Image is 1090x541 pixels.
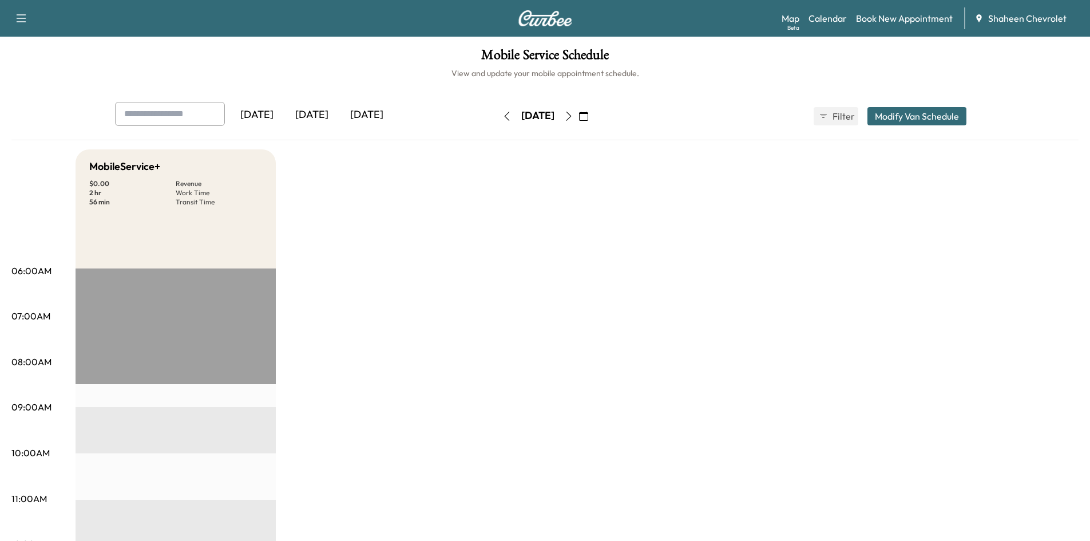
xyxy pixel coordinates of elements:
a: Calendar [808,11,847,25]
p: 07:00AM [11,309,50,323]
p: Work Time [176,188,262,198]
img: Curbee Logo [518,10,573,26]
button: Modify Van Schedule [867,107,966,125]
h5: MobileService+ [89,159,160,175]
div: Beta [787,23,799,32]
p: 10:00AM [11,446,50,460]
p: Revenue [176,179,262,188]
h1: Mobile Service Schedule [11,48,1079,68]
h6: View and update your mobile appointment schedule. [11,68,1079,79]
p: 08:00AM [11,355,51,369]
button: Filter [814,107,858,125]
div: [DATE] [229,102,284,128]
a: Book New Appointment [856,11,953,25]
p: 56 min [89,198,176,207]
p: 11:00AM [11,492,47,506]
span: Filter [833,109,853,123]
p: 2 hr [89,188,176,198]
p: $ 0.00 [89,179,176,188]
span: Shaheen Chevrolet [988,11,1067,25]
p: 06:00AM [11,264,51,278]
div: [DATE] [521,109,554,123]
div: [DATE] [339,102,394,128]
a: MapBeta [782,11,799,25]
p: 09:00AM [11,400,51,414]
div: [DATE] [284,102,339,128]
p: Transit Time [176,198,262,207]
